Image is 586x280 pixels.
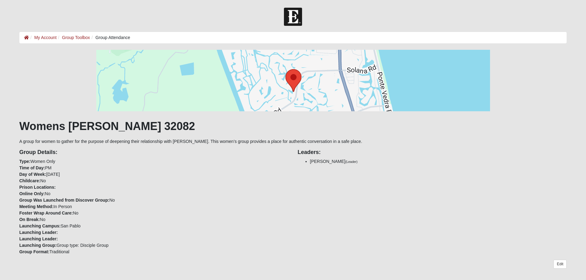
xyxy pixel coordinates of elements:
strong: Group Was Launched from Discover Group: [19,198,110,203]
strong: Prison Locations: [19,185,56,190]
strong: Foster Wrap Around Care: [19,211,73,215]
strong: Day of Week: [19,172,46,177]
img: Church of Eleven22 Logo [284,8,302,26]
strong: Group Format: [19,249,50,254]
strong: Launching Leader: [19,230,58,235]
li: [PERSON_NAME] [310,158,567,165]
h1: Womens [PERSON_NAME] 32082 [19,120,567,133]
strong: Time of Day: [19,165,45,170]
a: My Account [34,35,56,40]
strong: Meeting Method: [19,204,54,209]
a: Group Toolbox [62,35,90,40]
strong: Launching Group: [19,243,57,248]
h4: Leaders: [298,149,567,156]
strong: Launching Campus: [19,223,61,228]
strong: On Break: [19,217,40,222]
a: Edit [553,260,567,269]
div: Women Only PM [DATE] No No No In Person No No San Pablo Group type: Disciple Group Traditional [15,145,293,255]
strong: Type: [19,159,30,164]
small: (Leader) [345,160,358,164]
h4: Group Details: [19,149,289,156]
li: Group Attendance [90,34,130,41]
strong: Launching Leader: [19,236,58,241]
strong: Childcare: [19,178,40,183]
strong: Online Only: [19,191,45,196]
